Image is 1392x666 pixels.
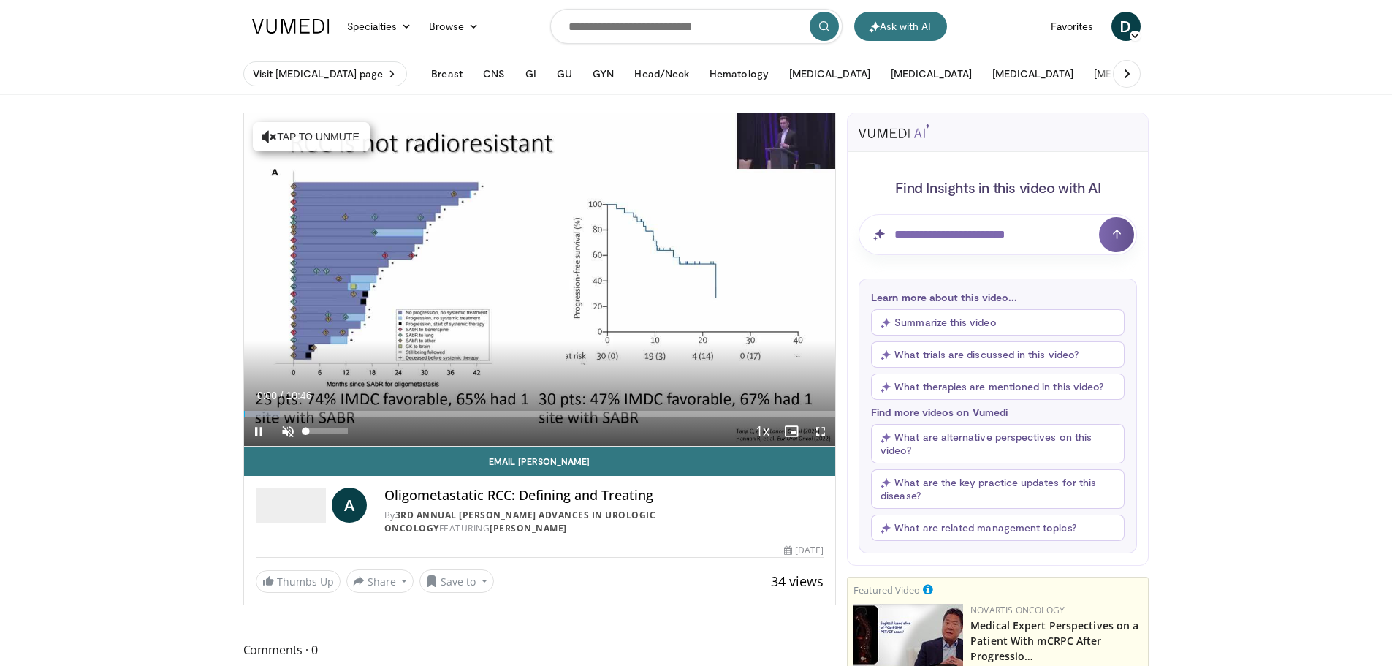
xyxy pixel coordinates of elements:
[420,12,487,41] a: Browse
[252,19,330,34] img: VuMedi Logo
[859,214,1137,255] input: Question for AI
[771,572,824,590] span: 34 views
[625,59,698,88] button: Head/Neck
[256,570,341,593] a: Thumbs Up
[419,569,494,593] button: Save to
[244,113,836,447] video-js: Video Player
[584,59,623,88] button: GYN
[244,447,836,476] a: Email [PERSON_NAME]
[273,417,303,446] button: Unmute
[1085,59,1184,88] button: [MEDICAL_DATA]
[871,291,1125,303] p: Learn more about this video...
[244,411,836,417] div: Progress Bar
[244,417,273,446] button: Pause
[517,59,545,88] button: GI
[859,124,930,138] img: vumedi-ai-logo.svg
[871,341,1125,368] button: What trials are discussed in this video?
[286,390,311,401] span: 10:46
[701,59,777,88] button: Hematology
[853,583,920,597] small: Featured Video
[854,12,947,41] button: Ask with AI
[346,569,414,593] button: Share
[806,417,835,446] button: Fullscreen
[871,309,1125,336] button: Summarize this video
[550,9,843,44] input: Search topics, interventions
[256,488,326,523] img: 3rd Annual Christopher G. Wood Advances In Urologic Oncology
[253,122,370,151] button: Tap to unmute
[548,59,581,88] button: GU
[882,59,981,88] button: [MEDICAL_DATA]
[871,374,1125,400] button: What therapies are mentioned in this video?
[1042,12,1103,41] a: Favorites
[490,522,567,534] a: [PERSON_NAME]
[777,417,806,446] button: Enable picture-in-picture mode
[243,61,408,86] a: Visit [MEDICAL_DATA] page
[384,488,824,504] h4: Oligometastatic RCC: Defining and Treating
[984,59,1082,88] button: [MEDICAL_DATA]
[780,59,879,88] button: [MEDICAL_DATA]
[281,390,284,401] span: /
[970,604,1065,616] a: Novartis Oncology
[474,59,514,88] button: CNS
[384,509,824,535] div: By FEATURING
[871,406,1125,418] p: Find more videos on Vumedi
[748,417,777,446] button: Playback Rate
[306,428,348,434] div: Volume Level
[243,640,837,659] span: Comments 0
[384,509,656,534] a: 3rd Annual [PERSON_NAME] Advances In Urologic Oncology
[784,544,824,557] div: [DATE]
[338,12,421,41] a: Specialties
[859,178,1137,197] h4: Find Insights in this video with AI
[871,424,1125,463] button: What are alternative perspectives on this video?
[332,488,367,523] a: A
[422,59,471,88] button: Breast
[871,469,1125,509] button: What are the key practice updates for this disease?
[257,390,277,401] span: 0:00
[970,618,1138,663] a: Medical Expert Perspectives on a Patient With mCRPC After Progressio…
[1111,12,1141,41] a: D
[871,515,1125,541] button: What are related management topics?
